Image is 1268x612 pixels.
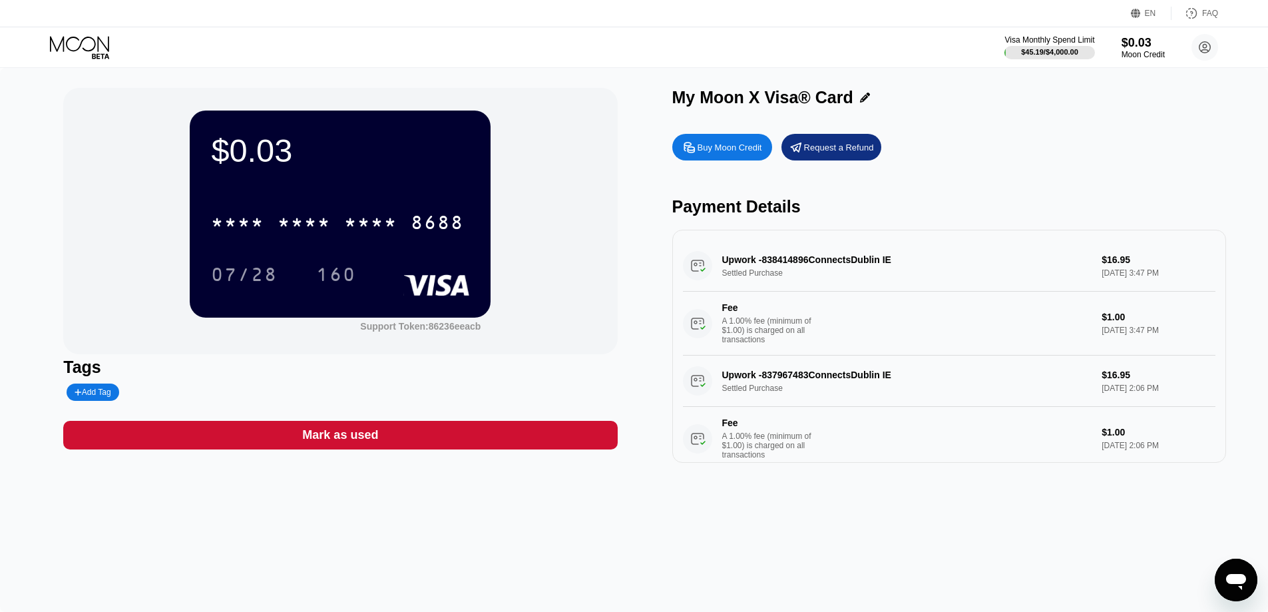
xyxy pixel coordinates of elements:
[1102,441,1215,450] div: [DATE] 2:06 PM
[672,88,853,107] div: My Moon X Visa® Card
[1021,48,1078,56] div: $45.19 / $4,000.00
[1145,9,1156,18] div: EN
[1122,36,1165,50] div: $0.03
[201,258,288,291] div: 07/28
[1122,36,1165,59] div: $0.03Moon Credit
[683,292,1215,356] div: FeeA 1.00% fee (minimum of $1.00) is charged on all transactions$1.00[DATE] 3:47 PM
[1122,50,1165,59] div: Moon Credit
[63,358,617,377] div: Tags
[804,142,874,153] div: Request a Refund
[1202,9,1218,18] div: FAQ
[360,321,481,332] div: Support Token:86236eeacb
[67,384,118,401] div: Add Tag
[211,132,469,169] div: $0.03
[1131,7,1171,20] div: EN
[698,142,762,153] div: Buy Moon Credit
[1215,559,1257,601] iframe: Button to launch messaging window
[63,421,617,450] div: Mark as used
[316,266,356,287] div: 160
[360,321,481,332] div: Support Token: 86236eeacb
[781,134,881,160] div: Request a Refund
[1102,312,1215,322] div: $1.00
[1171,7,1218,20] div: FAQ
[683,407,1215,471] div: FeeA 1.00% fee (minimum of $1.00) is charged on all transactions$1.00[DATE] 2:06 PM
[302,428,378,443] div: Mark as used
[672,134,772,160] div: Buy Moon Credit
[1004,35,1094,59] div: Visa Monthly Spend Limit$45.19/$4,000.00
[722,316,822,344] div: A 1.00% fee (minimum of $1.00) is charged on all transactions
[722,432,822,459] div: A 1.00% fee (minimum of $1.00) is charged on all transactions
[722,302,815,313] div: Fee
[1004,35,1094,45] div: Visa Monthly Spend Limit
[306,258,366,291] div: 160
[75,388,110,397] div: Add Tag
[672,197,1226,216] div: Payment Details
[411,214,464,235] div: 8688
[722,418,815,428] div: Fee
[1102,427,1215,438] div: $1.00
[1102,326,1215,335] div: [DATE] 3:47 PM
[211,266,278,287] div: 07/28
